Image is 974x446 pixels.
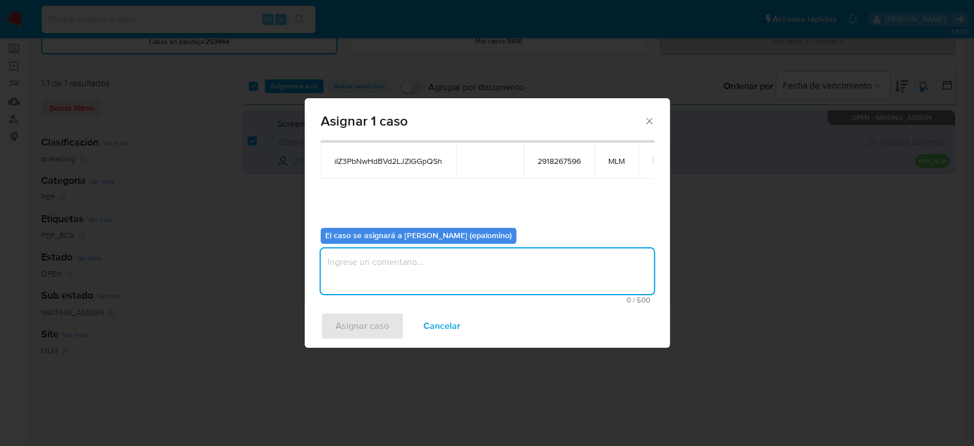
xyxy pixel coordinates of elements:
button: Cerrar ventana [644,115,654,126]
span: Cancelar [423,314,460,339]
button: icon-button [652,154,666,167]
span: MLM [608,156,625,166]
span: iIZ3PbNwHdBVd2LJZIGGpQSh [334,156,442,166]
div: assign-modal [305,98,670,348]
span: Máximo 500 caracteres [324,296,650,304]
b: El caso se asignará a [PERSON_NAME] (epalomino) [325,230,512,241]
span: Asignar 1 caso [321,114,644,128]
span: 2918267596 [537,156,581,166]
button: Cancelar [409,312,475,340]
